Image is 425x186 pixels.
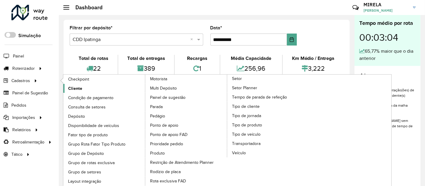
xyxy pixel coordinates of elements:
[18,32,41,39] label: Simulação
[145,84,228,93] a: Multi Depósito
[145,93,228,102] a: Painel de sugestão
[145,149,228,158] a: Produto
[68,123,119,129] span: Disponibilidade de veículos
[210,24,222,31] label: Data
[284,62,342,75] div: 3,222
[68,85,82,92] span: Cliente
[63,121,146,130] a: Disponibilidade de veículos
[227,102,309,111] a: Tipo de cliente
[232,122,262,128] span: Tipo de produto
[12,65,35,72] span: Roteirizador
[120,62,173,75] div: 389
[68,95,113,101] span: Condição de pagamento
[287,34,297,46] button: Choose Date
[227,83,309,92] a: Setor Planner
[63,93,146,102] a: Condição de pagamento
[150,131,188,138] span: Ponto de apoio FAD
[150,85,177,91] span: Multi Depósito
[191,36,196,43] span: Clear all
[150,150,165,156] span: Produto
[150,141,183,147] span: Prioridade pedido
[12,114,35,121] span: Importações
[359,27,416,48] div: 00:03:04
[222,55,281,62] div: Média Capacidade
[227,93,309,102] a: Tempo de parada de refeição
[232,103,260,110] span: Tipo de cliente
[68,76,89,82] span: Checkpoint
[363,2,408,7] h3: MIRELA
[68,104,106,110] span: Consulta de setores
[11,78,30,84] span: Cadastros
[63,167,146,176] a: Grupo de setores
[150,169,181,175] span: Rodízio de placa
[63,140,146,149] a: Grupo Rota Fator Tipo Produto
[150,76,167,82] span: Motorista
[12,127,31,133] span: Relatórios
[359,48,416,62] div: 65,77% maior que o dia anterior
[68,150,104,157] span: Grupo de Depósito
[68,141,125,147] span: Grupo Rota Fator Tipo Produto
[232,85,257,91] span: Setor Planner
[150,122,178,128] span: Ponto de apoio
[11,102,26,108] span: Pedidos
[232,150,246,156] span: Veículo
[145,121,228,130] a: Ponto de apoio
[232,140,261,147] span: Transportadora
[68,132,108,138] span: Fator tipo de produto
[227,120,309,129] a: Tipo de produto
[63,149,146,158] a: Grupo de Depósito
[70,24,113,31] label: Filtrar por depósito
[150,104,163,110] span: Parada
[12,90,48,96] span: Painel de Sugestão
[145,158,228,167] a: Restrição de Atendimento Planner
[232,94,287,100] span: Tempo de parada de refeição
[71,62,116,75] div: 22
[176,62,218,75] div: 1
[227,139,309,148] a: Transportadora
[63,102,146,111] a: Consulta de setores
[120,55,173,62] div: Total de entregas
[63,158,146,167] a: Grupo de rotas exclusiva
[145,102,228,111] a: Parada
[232,113,261,119] span: Tipo de jornada
[222,62,281,75] div: 256,96
[68,113,85,120] span: Depósito
[68,169,101,175] span: Grupo de setores
[63,177,146,186] a: Layout integração
[63,130,146,139] a: Fator tipo de produto
[145,111,228,120] a: Pedágio
[363,8,408,13] span: [PERSON_NAME]
[63,84,146,93] a: Cliente
[145,139,228,148] a: Prioridade pedido
[349,1,362,14] a: Contato Rápido
[69,4,103,11] h2: Dashboard
[284,55,342,62] div: Km Médio / Entrega
[63,112,146,121] a: Depósito
[227,148,309,157] a: Veículo
[145,176,228,185] a: Rota exclusiva FAD
[176,55,218,62] div: Recargas
[227,130,309,139] a: Tipo de veículo
[145,130,228,139] a: Ponto de apoio FAD
[359,19,416,27] div: Tempo médio por rota
[145,167,228,176] a: Rodízio de placa
[63,75,146,84] a: Checkpoint
[12,139,44,145] span: Retroalimentação
[68,160,115,166] span: Grupo de rotas exclusiva
[11,151,23,158] span: Tático
[68,178,101,185] span: Layout integração
[150,178,186,184] span: Rota exclusiva FAD
[359,72,416,81] h4: Alertas
[71,55,116,62] div: Total de rotas
[13,53,24,59] span: Painel
[227,111,309,120] a: Tipo de jornada
[150,94,185,101] span: Painel de sugestão
[232,131,261,137] span: Tipo de veículo
[150,159,214,166] span: Restrição de Atendimento Planner
[150,113,165,119] span: Pedágio
[232,75,242,82] span: Setor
